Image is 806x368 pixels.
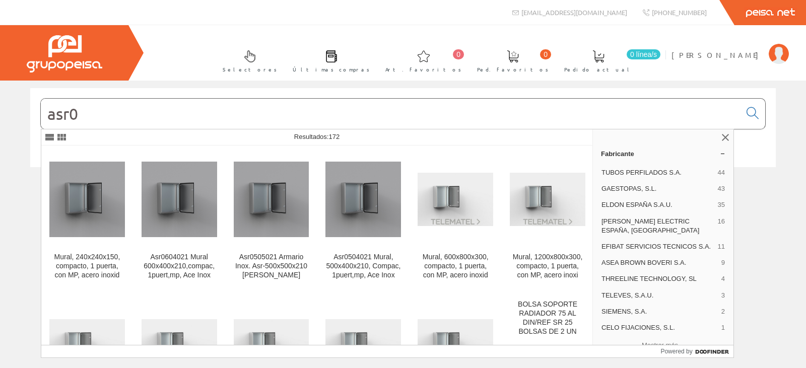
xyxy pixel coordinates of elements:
[718,200,725,209] span: 35
[718,242,725,251] span: 11
[718,217,725,235] span: 16
[718,168,725,177] span: 44
[652,8,707,17] span: [PHONE_NUMBER]
[502,146,593,291] a: Mural, 1200x800x300, compacto, 1 puerta, con MP, acero inoxi Mural, 1200x800x300, compacto, 1 pue...
[601,258,717,267] span: ASEA BROWN BOVERI S.A.
[283,42,375,79] a: Últimas compras
[234,253,309,280] div: Asr0505021 Armario Inox. Asr-500x500x210 [PERSON_NAME]
[671,50,764,60] span: [PERSON_NAME]
[601,242,714,251] span: EFIBAT SERVICIOS TECNICOS S.A.
[418,253,493,280] div: Mural, 600x800x300, compacto, 1 puerta, con MP, acero inoxid
[41,146,133,291] a: Mural, 240x240x150, compacto, 1 puerta, con MP, acero inoxid Mural, 240x240x150, compacto, 1 puer...
[328,133,340,140] span: 172
[601,184,714,193] span: GAESTOPAS, S.L.
[721,274,725,283] span: 4
[133,146,225,291] a: Asr0604021 Mural 600x400x210,compac, 1puert,mp, Ace Inox Asr0604021 Mural 600x400x210,compac, 1pu...
[627,49,660,59] span: 0 línea/s
[325,253,401,280] div: Asr0504021 Mural, 500x400x210, Compac, 1puert,mp, Ace Inox
[510,253,585,280] div: Mural, 1200x800x300, compacto, 1 puerta, con MP, acero inoxi
[317,146,409,291] a: Asr0504021 Mural, 500x400x210, Compac, 1puert,mp, Ace Inox Asr0504021 Mural, 500x400x210, Compac,...
[510,300,585,336] div: BOLSA SOPORTE RADIADOR 75 AL DIN/REF SR 25 BOLSAS DE 2 UN
[293,64,370,75] span: Últimas compras
[325,162,401,237] img: Asr0504021 Mural, 500x400x210, Compac, 1puert,mp, Ace Inox
[593,145,733,162] a: Fabricante
[234,162,309,237] img: Asr0505021 Armario Inox. Asr-500x500x210 Eldon
[223,64,277,75] span: Selectores
[27,35,102,72] img: Grupo Peisa
[30,180,776,188] div: © Grupo Peisa
[601,291,717,300] span: TELEVES, S.A.U.
[49,162,125,237] img: Mural, 240x240x150, compacto, 1 puerta, con MP, acero inoxid
[477,64,549,75] span: Ped. favoritos
[718,184,725,193] span: 43
[660,347,692,356] span: Powered by
[601,168,714,177] span: TUBOS PERFILADOS S.A.
[671,42,789,51] a: [PERSON_NAME]
[410,146,501,291] a: Mural, 600x800x300, compacto, 1 puerta, con MP, acero inoxid Mural, 600x800x300, compacto, 1 puer...
[721,258,725,267] span: 9
[540,49,551,59] span: 0
[521,8,627,17] span: [EMAIL_ADDRESS][DOMAIN_NAME]
[721,323,725,332] span: 1
[601,323,717,332] span: CELO FIJACIONES, S.L.
[385,64,461,75] span: Art. favoritos
[294,133,340,140] span: Resultados:
[601,274,717,283] span: THREELINE TECHNOLOGY, SL
[510,173,585,226] img: Mural, 1200x800x300, compacto, 1 puerta, con MP, acero inoxi
[418,173,493,226] img: Mural, 600x800x300, compacto, 1 puerta, con MP, acero inoxid
[721,291,725,300] span: 3
[142,253,217,280] div: Asr0604021 Mural 600x400x210,compac, 1puert,mp, Ace Inox
[49,253,125,280] div: Mural, 240x240x150, compacto, 1 puerta, con MP, acero inoxid
[601,307,717,316] span: SIEMENS, S.A.
[660,345,733,357] a: Powered by
[142,162,217,237] img: Asr0604021 Mural 600x400x210,compac, 1puert,mp, Ace Inox
[226,146,317,291] a: Asr0505021 Armario Inox. Asr-500x500x210 Eldon Asr0505021 Armario Inox. Asr-500x500x210 [PERSON_N...
[721,307,725,316] span: 2
[554,42,663,79] a: 0 línea/s Pedido actual
[601,217,714,235] span: [PERSON_NAME] ELECTRIC ESPAÑA, [GEOGRAPHIC_DATA]
[564,64,633,75] span: Pedido actual
[597,337,729,353] button: Mostrar más…
[601,200,714,209] span: ELDON ESPAÑA S.A.U.
[41,99,741,129] input: Buscar...
[213,42,282,79] a: Selectores
[453,49,464,59] span: 0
